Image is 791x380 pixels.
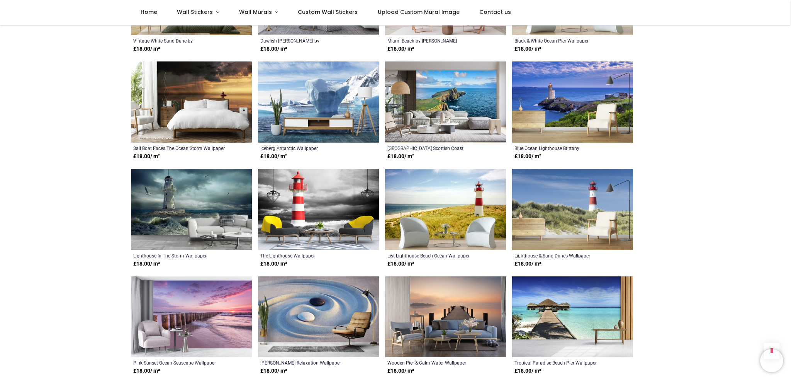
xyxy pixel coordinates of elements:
[133,153,160,160] strong: £ 18.00 / m²
[131,169,252,250] img: Lighthouse In The Storm Wall Mural Wallpaper
[387,252,480,259] a: List Lighthouse Beach Ocean Wallpaper
[378,8,460,16] span: Upload Custom Mural Image
[760,349,783,372] iframe: Brevo live chat
[177,8,213,16] span: Wall Stickers
[512,169,633,250] img: Lighthouse & Sand Dunes Wall Mural Wallpaper
[514,260,541,268] strong: £ 18.00 / m²
[133,260,160,268] strong: £ 18.00 / m²
[387,145,480,151] a: [GEOGRAPHIC_DATA] Scottish Coast Wallpaper
[514,367,541,375] strong: £ 18.00 / m²
[260,45,287,53] strong: £ 18.00 / m²
[512,276,633,358] img: Tropical Paradise Beach Pier Wall Mural Wallpaper
[514,145,608,151] a: Blue Ocean Lighthouse Brittany [GEOGRAPHIC_DATA] Wallpaper
[141,8,157,16] span: Home
[258,61,379,143] img: Iceberg Antarctic Wall Mural Wallpaper
[239,8,272,16] span: Wall Murals
[387,37,480,44] a: Miami Beach by [PERSON_NAME]
[385,276,506,358] img: Wooden Pier & Calm Water Wall Mural Wallpaper
[260,37,353,44] a: Dawlish [PERSON_NAME] by [PERSON_NAME]
[133,37,226,44] a: Vintage White Sand Dune by [PERSON_NAME]
[133,252,226,259] a: Lighthouse In The Storm Wallpaper
[131,61,252,143] img: Sail Boat Faces The Ocean Storm Wall Mural Wallpaper
[260,252,353,259] a: The Lighthouse Wallpaper
[298,8,358,16] span: Custom Wall Stickers
[387,360,480,366] a: Wooden Pier & Calm Water Wallpaper
[260,367,287,375] strong: £ 18.00 / m²
[133,360,226,366] a: Pink Sunset Ocean Seascape Wallpaper
[387,45,414,53] strong: £ 18.00 / m²
[131,276,252,358] img: Pink Sunset Ocean Seascape Wall Mural Wallpaper
[133,145,226,151] a: Sail Boat Faces The Ocean Storm Wallpaper
[260,145,353,151] a: Iceberg Antarctic Wallpaper
[133,367,160,375] strong: £ 18.00 / m²
[258,276,379,358] img: Yin Yang Relaxation Wall Mural Wallpaper
[133,45,160,53] strong: £ 18.00 / m²
[514,252,608,259] a: Lighthouse & Sand Dunes Wallpaper
[385,169,506,250] img: List Lighthouse Beach Ocean Wall Mural Wallpaper
[514,360,608,366] a: Tropical Paradise Beach Pier Wallpaper
[387,153,414,160] strong: £ 18.00 / m²
[385,61,506,143] img: Neist Point Lighthouse Scottish Coast Wall Mural Wallpaper
[260,360,353,366] a: [PERSON_NAME] Relaxation Wallpaper
[514,37,608,44] a: Black & White Ocean Pier Wallpaper
[387,260,414,268] strong: £ 18.00 / m²
[514,45,541,53] strong: £ 18.00 / m²
[514,153,541,160] strong: £ 18.00 / m²
[258,169,379,250] img: The Lighthouse Wall Mural Wallpaper
[260,153,287,160] strong: £ 18.00 / m²
[387,367,414,375] strong: £ 18.00 / m²
[479,8,511,16] span: Contact us
[260,260,287,268] strong: £ 18.00 / m²
[512,61,633,143] img: Blue Ocean Lighthouse Brittany France Wall Mural Wallpaper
